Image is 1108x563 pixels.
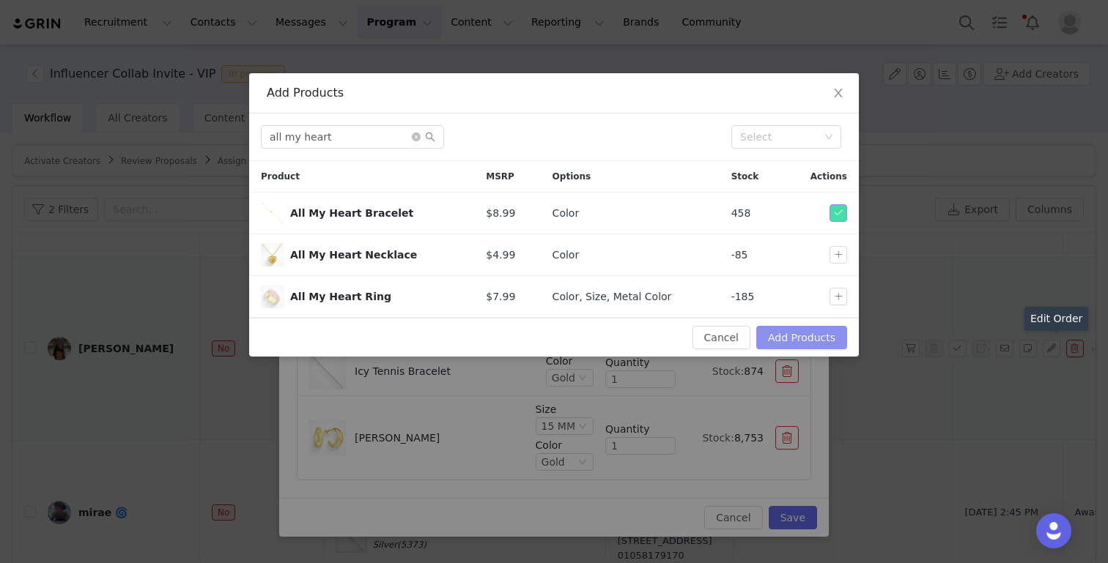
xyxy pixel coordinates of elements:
[740,130,819,144] div: Select
[1024,307,1088,331] div: Edit Order
[261,243,284,266] img: all-my-heart-necklace.jpg
[1036,513,1071,548] div: Open Intercom Messenger
[261,201,284,225] img: AllMyHeartBraceletGold.png
[267,85,841,101] div: Add Products
[553,170,591,183] span: Options
[756,326,847,349] button: Add Products
[486,289,515,305] span: $7.99
[261,285,284,308] span: All My Heart Ring
[832,87,844,99] i: icon: close
[261,201,284,225] span: All My Heart Bracelet
[261,285,284,308] img: all-my-heart-ringpink.jpg
[261,170,300,183] span: Product
[290,206,462,221] div: All My Heart Bracelet
[553,206,708,221] div: Color
[425,132,435,142] i: icon: search
[731,206,751,221] span: 458
[290,289,462,305] div: All My Heart Ring
[261,243,284,266] span: All My Heart Necklace
[486,206,515,221] span: $8.99
[692,326,750,349] button: Cancel
[731,247,748,263] span: -85
[486,247,515,263] span: $4.99
[261,125,444,149] input: Search...
[486,170,514,183] span: MSRP
[412,133,421,141] i: icon: close-circle
[731,170,759,183] span: Stock
[290,247,462,263] div: All My Heart Necklace
[783,161,859,192] div: Actions
[824,133,833,143] i: icon: down
[553,247,708,263] div: Color
[818,73,859,114] button: Close
[553,289,708,305] div: Color, Size, Metal Color
[731,289,755,305] span: -185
